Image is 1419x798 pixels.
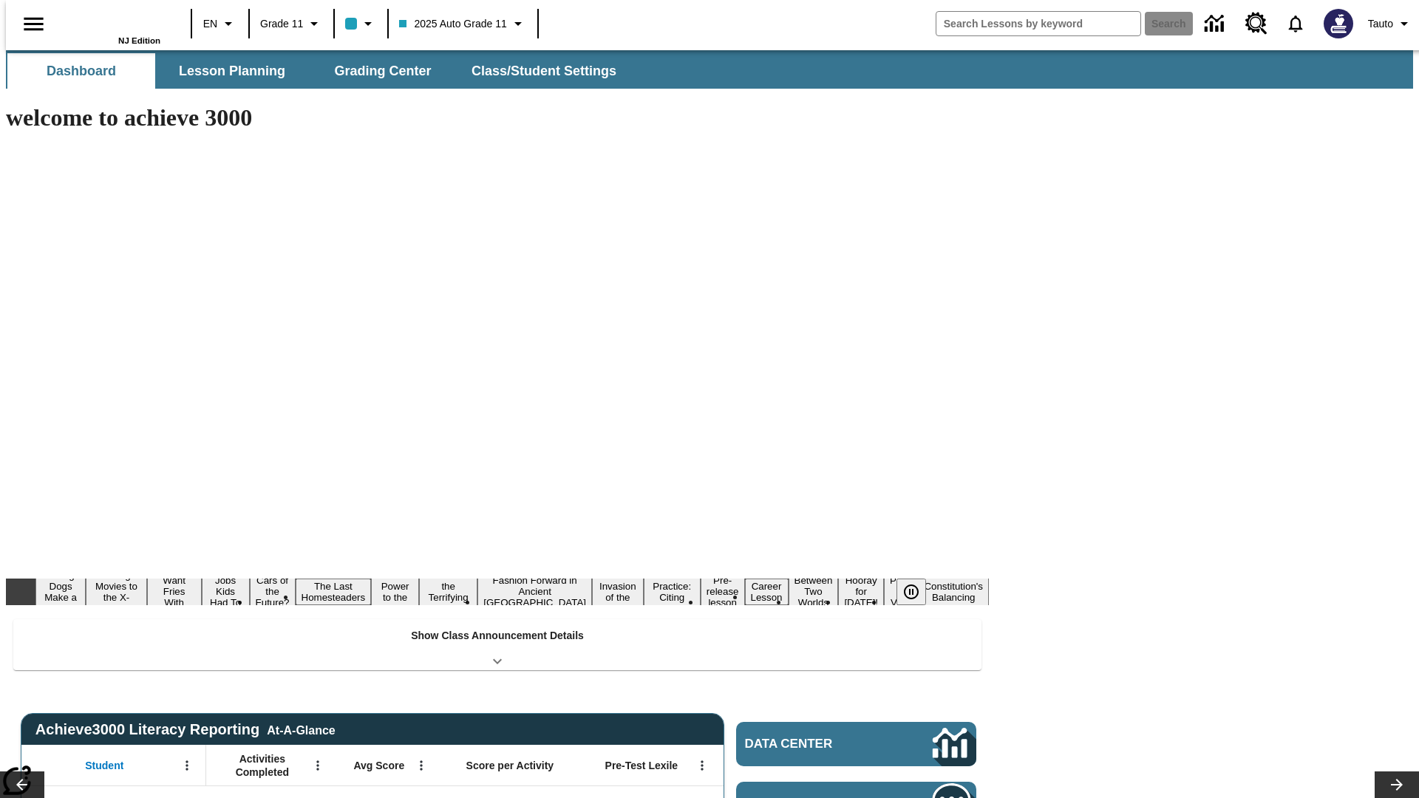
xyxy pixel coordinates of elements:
div: SubNavbar [6,50,1413,89]
button: Slide 17 The Constitution's Balancing Act [918,567,989,616]
span: Achieve3000 Literacy Reporting [35,721,336,738]
a: Resource Center, Will open in new tab [1236,4,1276,44]
span: 2025 Auto Grade 11 [399,16,506,32]
button: Profile/Settings [1362,10,1419,37]
div: Home [64,5,160,45]
button: Dashboard [7,53,155,89]
span: EN [203,16,217,32]
button: Lesson Planning [158,53,306,89]
div: Show Class Announcement Details [13,619,981,670]
button: Slide 9 Fashion Forward in Ancient Rome [477,573,592,610]
span: Avg Score [353,759,404,772]
p: Show Class Announcement Details [411,628,584,644]
span: Data Center [745,737,883,751]
a: Data Center [736,722,976,766]
button: Slide 3 Do You Want Fries With That? [147,562,202,621]
img: Avatar [1324,9,1353,38]
h1: welcome to achieve 3000 [6,104,989,132]
div: At-A-Glance [267,721,335,737]
button: Open Menu [176,754,198,777]
button: Slide 2 Taking Movies to the X-Dimension [86,567,147,616]
button: Slide 12 Pre-release lesson [701,573,745,610]
button: Slide 14 Between Two Worlds [789,573,839,610]
div: SubNavbar [6,53,630,89]
button: Slide 7 Solar Power to the People [371,567,419,616]
button: Class: 2025 Auto Grade 11, Select your class [393,10,532,37]
button: Grading Center [309,53,457,89]
button: Slide 10 The Invasion of the Free CD [592,567,644,616]
button: Slide 15 Hooray for Constitution Day! [838,573,884,610]
button: Grade: Grade 11, Select a grade [254,10,329,37]
button: Slide 13 Career Lesson [745,579,789,605]
button: Slide 1 Diving Dogs Make a Splash [35,567,86,616]
a: Home [64,7,160,36]
button: Open Menu [691,754,713,777]
button: Open Menu [410,754,432,777]
button: Open Menu [307,754,329,777]
button: Lesson carousel, Next [1375,771,1419,798]
button: Select a new avatar [1315,4,1362,43]
button: Class/Student Settings [460,53,628,89]
input: search field [936,12,1140,35]
span: NJ Edition [118,36,160,45]
button: Class color is light blue. Change class color [339,10,383,37]
div: Pause [896,579,941,605]
span: Score per Activity [466,759,554,772]
button: Slide 8 Attack of the Terrifying Tomatoes [419,567,477,616]
button: Pause [896,579,926,605]
button: Slide 5 Cars of the Future? [250,573,296,610]
button: Slide 4 Dirty Jobs Kids Had To Do [202,562,250,621]
button: Language: EN, Select a language [197,10,244,37]
button: Slide 16 Point of View [884,573,918,610]
span: Pre-Test Lexile [605,759,678,772]
button: Open side menu [12,2,55,46]
a: Data Center [1196,4,1236,44]
span: Tauto [1368,16,1393,32]
button: Slide 11 Mixed Practice: Citing Evidence [644,567,701,616]
a: Notifications [1276,4,1315,43]
span: Grade 11 [260,16,303,32]
span: Student [85,759,123,772]
button: Slide 6 The Last Homesteaders [296,579,372,605]
span: Activities Completed [214,752,311,779]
